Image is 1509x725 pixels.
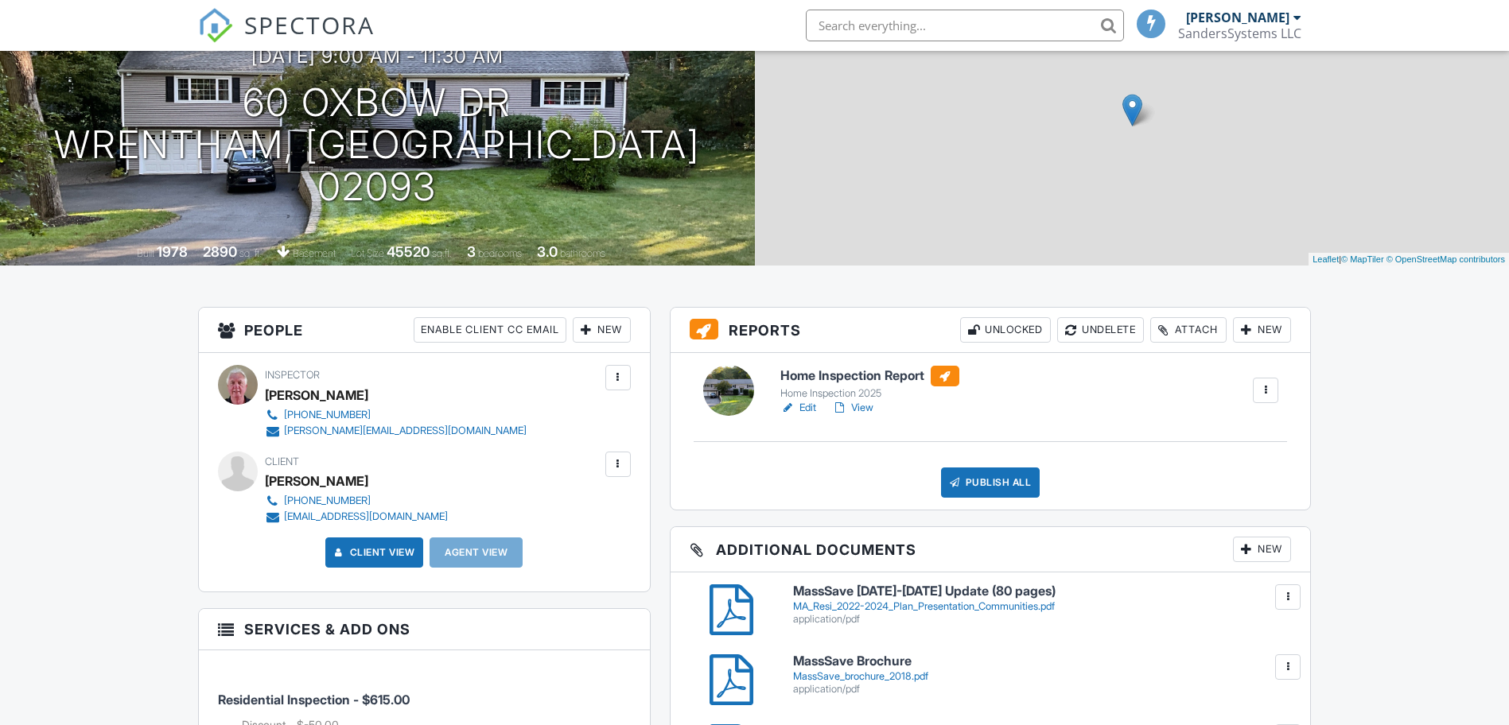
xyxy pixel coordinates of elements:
[537,243,558,260] div: 3.0
[244,8,375,41] span: SPECTORA
[284,494,371,507] div: [PHONE_NUMBER]
[265,423,527,439] a: [PERSON_NAME][EMAIL_ADDRESS][DOMAIN_NAME]
[387,243,430,260] div: 45520
[199,308,650,353] h3: People
[1057,317,1144,343] div: Undelete
[198,21,375,55] a: SPECTORA
[560,247,605,259] span: bathrooms
[960,317,1051,343] div: Unlocked
[203,243,237,260] div: 2890
[1313,254,1339,264] a: Leaflet
[1178,25,1301,41] div: SandersSystems LLC
[265,369,320,381] span: Inspector
[199,609,650,650] h3: Services & Add ons
[1150,317,1227,343] div: Attach
[806,10,1124,41] input: Search everything...
[265,469,368,493] div: [PERSON_NAME]
[780,366,959,386] h6: Home Inspection Report
[351,247,384,259] span: Lot Size
[284,409,371,421] div: [PHONE_NUMBER]
[780,366,959,401] a: Home Inspection Report Home Inspection 2025
[1186,10,1289,25] div: [PERSON_NAME]
[198,8,233,43] img: The Best Home Inspection Software - Spectora
[251,45,504,67] h3: [DATE] 9:00 am - 11:30 am
[137,247,154,259] span: Built
[793,670,1292,683] div: MassSave_brochure_2018.pdf
[467,243,476,260] div: 3
[793,654,1292,669] h6: MassSave Brochure
[793,683,1292,696] div: application/pdf
[780,400,816,416] a: Edit
[941,467,1040,498] div: Publish All
[331,545,415,560] a: Client View
[1386,254,1505,264] a: © OpenStreetMap contributors
[265,509,448,525] a: [EMAIL_ADDRESS][DOMAIN_NAME]
[780,387,959,400] div: Home Inspection 2025
[265,493,448,509] a: [PHONE_NUMBER]
[832,400,873,416] a: View
[265,407,527,423] a: [PHONE_NUMBER]
[793,584,1292,599] h6: MassSave [DATE]-[DATE] Update (80 pages)
[265,456,299,467] span: Client
[218,692,410,708] span: Residential Inspection - $615.00
[414,317,566,343] div: Enable Client CC Email
[284,510,448,523] div: [EMAIL_ADDRESS][DOMAIN_NAME]
[671,527,1311,572] h3: Additional Documents
[432,247,452,259] span: sq.ft.
[1341,254,1384,264] a: © MapTiler
[157,243,188,260] div: 1978
[1309,253,1509,266] div: |
[671,308,1311,353] h3: Reports
[25,82,729,207] h1: 60 Oxbow Dr Wrentham, [GEOGRAPHIC_DATA] 02093
[1233,317,1291,343] div: New
[478,247,522,259] span: bedrooms
[793,600,1292,613] div: MA_Resi_2022-2024_Plan_Presentation_Communities.pdf
[239,247,262,259] span: sq. ft.
[1233,537,1291,562] div: New
[793,613,1292,626] div: application/pdf
[265,383,368,407] div: [PERSON_NAME]
[573,317,631,343] div: New
[793,654,1292,695] a: MassSave Brochure MassSave_brochure_2018.pdf application/pdf
[293,247,336,259] span: basement
[284,425,527,437] div: [PERSON_NAME][EMAIL_ADDRESS][DOMAIN_NAME]
[793,584,1292,625] a: MassSave [DATE]-[DATE] Update (80 pages) MA_Resi_2022-2024_Plan_Presentation_Communities.pdf appl...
